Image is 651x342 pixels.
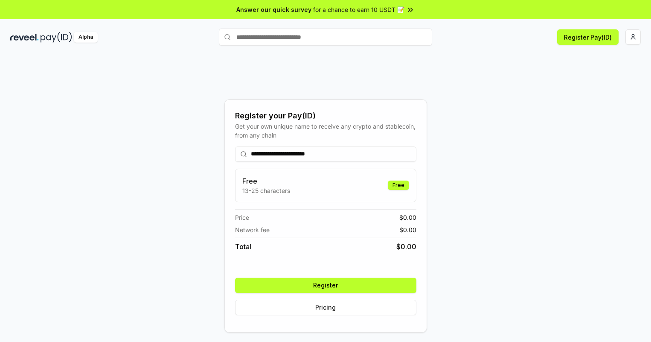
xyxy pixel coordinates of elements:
[236,5,311,14] span: Answer our quick survey
[235,225,270,234] span: Network fee
[388,181,409,190] div: Free
[242,186,290,195] p: 13-25 characters
[10,32,39,43] img: reveel_dark
[313,5,404,14] span: for a chance to earn 10 USDT 📝
[235,241,251,252] span: Total
[235,110,416,122] div: Register your Pay(ID)
[399,213,416,222] span: $ 0.00
[74,32,98,43] div: Alpha
[235,122,416,140] div: Get your own unique name to receive any crypto and stablecoin, from any chain
[399,225,416,234] span: $ 0.00
[235,278,416,293] button: Register
[557,29,619,45] button: Register Pay(ID)
[242,176,290,186] h3: Free
[396,241,416,252] span: $ 0.00
[235,300,416,315] button: Pricing
[235,213,249,222] span: Price
[41,32,72,43] img: pay_id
